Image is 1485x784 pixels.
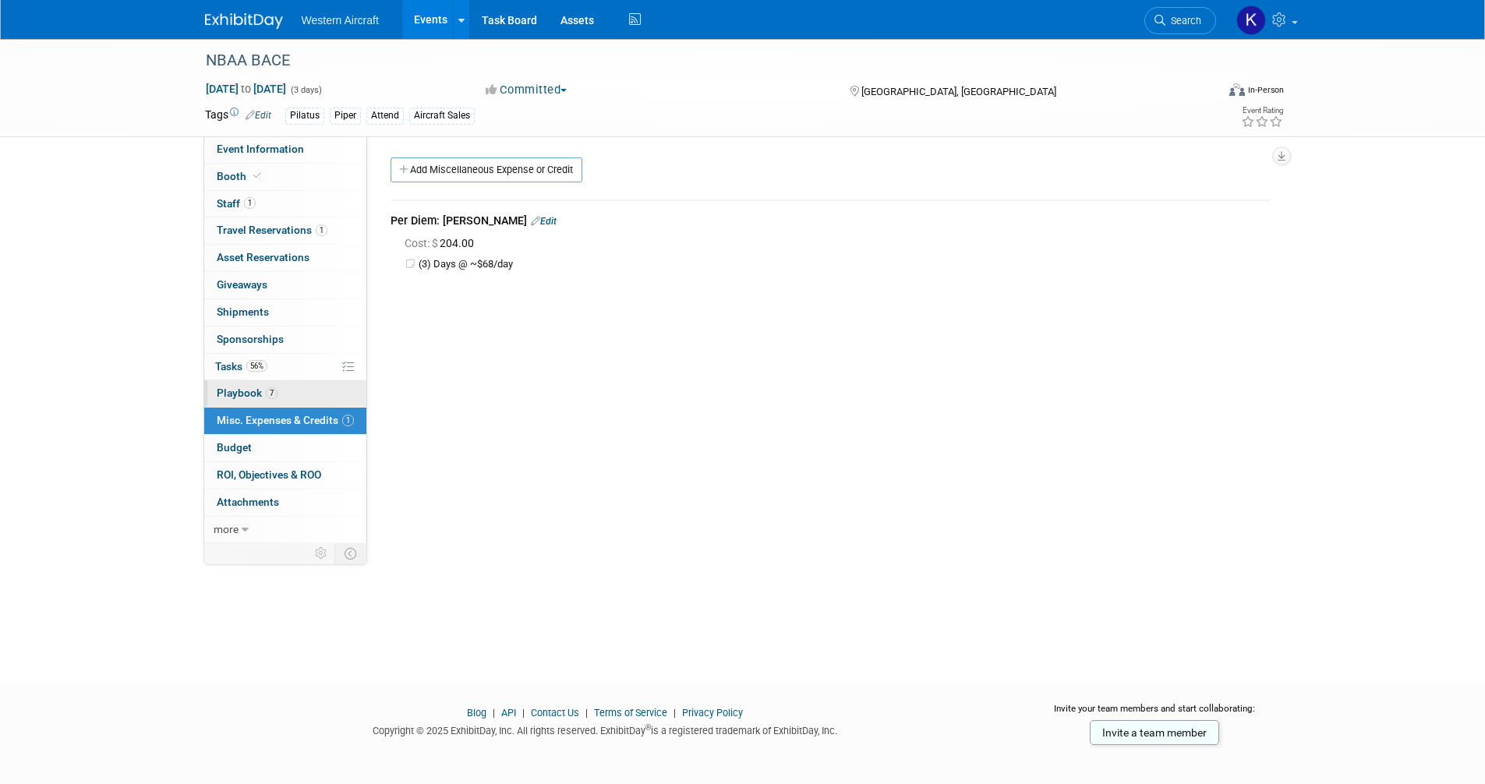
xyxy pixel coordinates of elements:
img: Kindra Mahler [1236,5,1266,35]
span: Playbook [217,387,278,399]
span: Cost: $ [405,237,440,249]
a: Invite a team member [1090,720,1219,745]
a: Privacy Policy [682,707,743,719]
a: Misc. Expenses & Credits1 [204,408,366,434]
span: 1 [342,415,354,426]
span: more [214,523,239,535]
span: [GEOGRAPHIC_DATA], [GEOGRAPHIC_DATA] [861,86,1056,97]
span: (3 days) [289,85,322,95]
a: Travel Reservations1 [204,217,366,244]
div: Aircraft Sales [409,108,475,124]
div: Pilatus [285,108,324,124]
span: Tasks [215,360,267,373]
a: Blog [467,707,486,719]
span: | [670,707,680,719]
a: Search [1144,7,1216,34]
sup: ® [645,723,651,732]
a: Contact Us [531,707,579,719]
div: Attend [366,108,404,124]
span: Staff [217,197,256,210]
div: Event Format [1124,81,1285,104]
span: to [239,83,253,95]
span: Sponsorships [217,333,284,345]
a: Staff1 [204,191,366,217]
div: Piper [330,108,361,124]
span: 1 [316,224,327,236]
span: Shipments [217,305,269,318]
button: Committed [480,82,573,98]
a: Edit [531,216,557,227]
a: Asset Reservations [204,245,366,271]
a: Playbook7 [204,380,366,407]
span: | [582,707,592,719]
span: Asset Reservations [217,251,309,263]
span: Western Aircraft [302,14,379,26]
a: Terms of Service [594,707,667,719]
span: ROI, Objectives & ROO [217,468,321,481]
a: ROI, Objectives & ROO [204,462,366,489]
a: Attachments [204,489,366,516]
a: Event Information [204,136,366,163]
span: Attachments [217,496,279,508]
span: Event Information [217,143,304,155]
td: Personalize Event Tab Strip [308,543,335,563]
img: ExhibitDay [205,13,283,29]
div: Copyright © 2025 ExhibitDay, Inc. All rights reserved. ExhibitDay is a registered trademark of Ex... [205,720,1006,738]
div: Event Rating [1241,107,1283,115]
a: Giveaways [204,272,366,298]
a: Booth [204,164,366,190]
td: Tags [205,107,271,125]
span: 1 [244,197,256,209]
span: [DATE] [DATE] [205,82,287,96]
div: In-Person [1247,84,1284,96]
span: Search [1165,15,1201,26]
span: Travel Reservations [217,224,327,236]
div: Per Diem: [PERSON_NAME] [391,213,1269,231]
img: Format-Inperson.png [1229,83,1245,96]
span: 7 [266,387,278,399]
a: more [204,517,366,543]
a: Tasks56% [204,354,366,380]
a: Budget [204,435,366,461]
i: Booth reservation complete [253,171,261,180]
td: (3) Days @ ~$68/day [419,258,1269,271]
span: Budget [217,441,252,454]
a: API [501,707,516,719]
span: Misc. Expenses & Credits [217,414,354,426]
a: Sponsorships [204,327,366,353]
td: Toggle Event Tabs [334,543,366,563]
span: 56% [246,360,267,372]
span: Booth [217,170,264,182]
a: Add Miscellaneous Expense or Credit [391,157,582,182]
div: Invite your team members and start collaborating: [1029,702,1281,726]
span: | [518,707,529,719]
a: Edit [246,110,271,121]
span: 204.00 [405,237,480,249]
div: NBAA BACE [200,47,1193,75]
span: Giveaways [217,278,267,291]
a: Shipments [204,299,366,326]
span: | [489,707,499,719]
